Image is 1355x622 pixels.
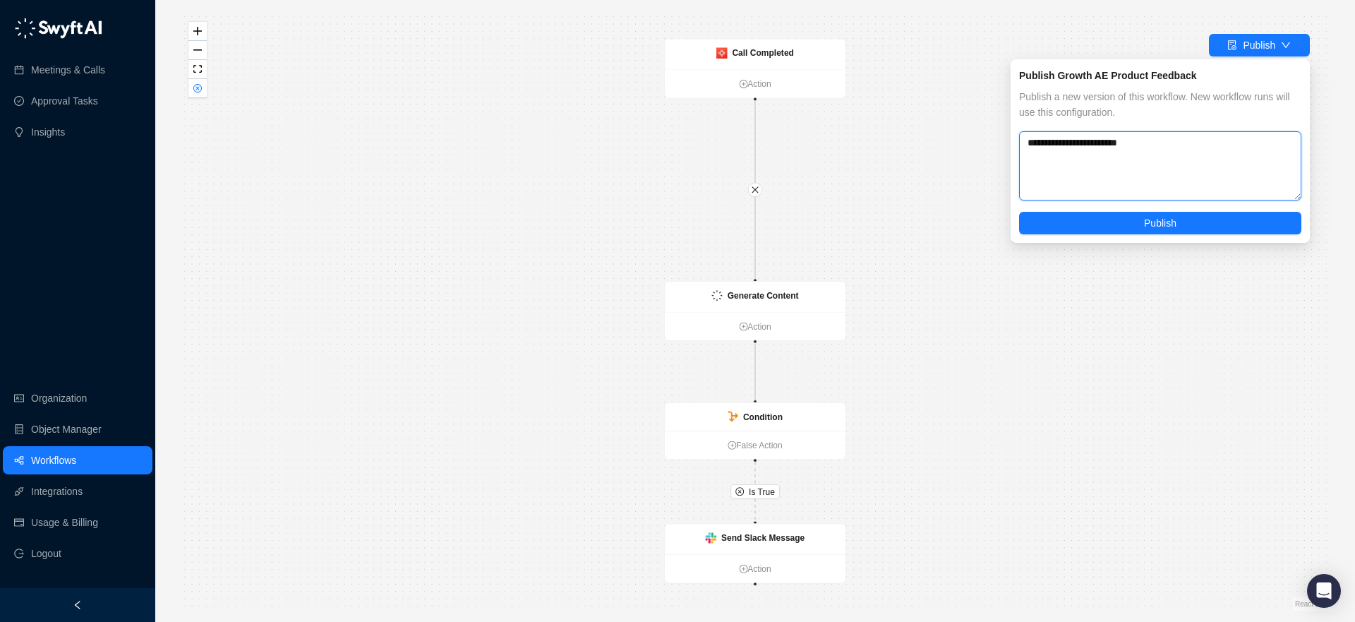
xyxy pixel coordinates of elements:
[665,78,845,91] a: Action
[31,56,105,84] a: Meetings & Calls
[188,41,207,60] button: zoom out
[1019,212,1301,234] button: Publish
[31,446,76,474] a: Workflows
[31,477,83,506] a: Integrations
[1019,68,1301,83] div: Publish Growth AE Product Feedback
[749,485,775,498] span: Is True
[1227,40,1237,50] span: file-done
[711,290,722,301] img: logo-small-inverted-DW8HDUn_.png
[1243,37,1275,53] div: Publish
[1295,600,1330,608] a: React Flow attribution
[188,60,207,79] button: fit view
[73,600,83,610] span: left
[665,562,845,575] a: Action
[728,291,799,301] strong: Generate Content
[664,39,846,99] div: Call Completedplus-circleAction
[721,533,805,543] strong: Send Slack Message
[31,508,98,537] a: Usage & Billing
[665,438,845,452] a: False Action
[1019,89,1301,120] span: Publish a new version of this workflow. New workflow runs will use this configuration.
[664,523,846,583] div: Send Slack Messageplus-circleAction
[664,402,846,460] div: Conditionplus-circleFalse Action
[664,281,846,341] div: Generate Contentplus-circleAction
[665,320,845,333] a: Action
[706,532,716,543] img: slack-Cn3INd-T.png
[188,79,207,98] button: close-circle
[1209,34,1310,56] button: Publish
[31,415,102,443] a: Object Manager
[751,186,759,194] span: close
[1307,574,1341,608] div: Open Intercom Messenger
[188,22,207,41] button: zoom in
[716,47,727,58] img: avoma-Ch2FgYIh.png
[31,87,98,115] a: Approval Tasks
[14,18,102,39] img: logo-05li4sbe.png
[739,322,747,330] span: plus-circle
[730,484,779,499] button: Is True
[739,565,747,573] span: plus-circle
[728,441,736,449] span: plus-circle
[31,384,87,412] a: Organization
[1281,40,1291,50] span: down
[1144,215,1176,231] span: Publish
[739,80,747,88] span: plus-circle
[193,84,202,92] span: close-circle
[31,118,65,146] a: Insights
[732,48,793,58] strong: Call Completed
[743,412,783,421] strong: Condition
[14,549,24,558] span: logout
[31,539,61,568] span: Logout
[735,487,744,496] span: close-circle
